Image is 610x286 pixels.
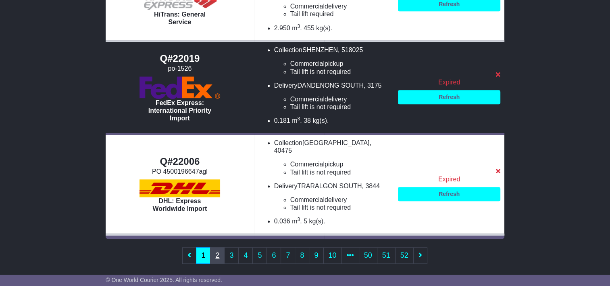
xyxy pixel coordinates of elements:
[290,168,390,176] li: Tail lift is not required
[304,25,314,32] span: 455
[304,218,307,225] span: 5
[398,78,500,86] div: Expired
[290,161,325,168] span: Commercial
[148,99,211,122] span: FedEx Express: International Priority Import
[252,247,267,264] a: 5
[292,117,302,124] span: m .
[274,82,390,111] li: Delivery
[274,46,390,76] li: Collection
[297,23,300,29] sup: 3
[323,247,342,264] a: 10
[290,160,390,168] li: pickup
[290,68,390,76] li: Tail lift is not required
[290,60,390,67] li: pickup
[266,247,281,264] a: 6
[377,247,396,264] a: 51
[316,25,332,32] span: kg(s).
[290,204,390,211] li: Tail lift is not required
[139,76,220,99] img: FedEx Express: International Priority Import
[309,218,325,225] span: kg(s).
[274,218,290,225] span: 0.036
[290,3,325,10] span: Commercial
[364,82,381,89] span: , 3175
[110,65,250,72] div: po-1526
[338,46,363,53] span: , 518025
[152,198,207,212] span: DHL: Express Worldwide Import
[290,196,390,204] li: delivery
[106,277,222,283] span: © One World Courier 2025. All rights reserved.
[290,196,325,203] span: Commercial
[281,247,295,264] a: 7
[297,183,362,189] span: TRARALGON SOUTH
[224,247,239,264] a: 3
[196,247,210,264] a: 1
[274,139,390,176] li: Collection
[398,175,500,183] div: Expired
[398,187,500,201] a: Refresh
[210,247,225,264] a: 2
[154,11,206,25] span: HiTrans: General Service
[292,218,302,225] span: m .
[297,217,300,222] sup: 3
[110,156,250,168] div: Q#22006
[290,96,325,103] span: Commercial
[295,247,309,264] a: 8
[398,90,500,104] a: Refresh
[290,10,390,18] li: Tail lift required
[302,46,338,53] span: SHENZHEN
[139,179,220,197] img: DHL: Express Worldwide Import
[297,116,300,122] sup: 3
[309,247,323,264] a: 9
[395,247,414,264] a: 52
[274,139,371,154] span: , 40475
[312,117,329,124] span: kg(s).
[274,117,290,124] span: 0.181
[238,247,253,264] a: 4
[297,82,363,89] span: DANDENONG SOUTH
[290,95,390,103] li: delivery
[290,60,325,67] span: Commercial
[290,2,390,10] li: delivery
[359,247,377,264] a: 50
[274,25,290,32] span: 2.950
[290,103,390,111] li: Tail lift is not required
[292,25,302,32] span: m .
[274,182,390,212] li: Delivery
[304,117,311,124] span: 38
[302,139,370,146] span: [GEOGRAPHIC_DATA]
[110,53,250,65] div: Q#22019
[362,183,379,189] span: , 3844
[110,168,250,175] div: PO 4500196647agl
